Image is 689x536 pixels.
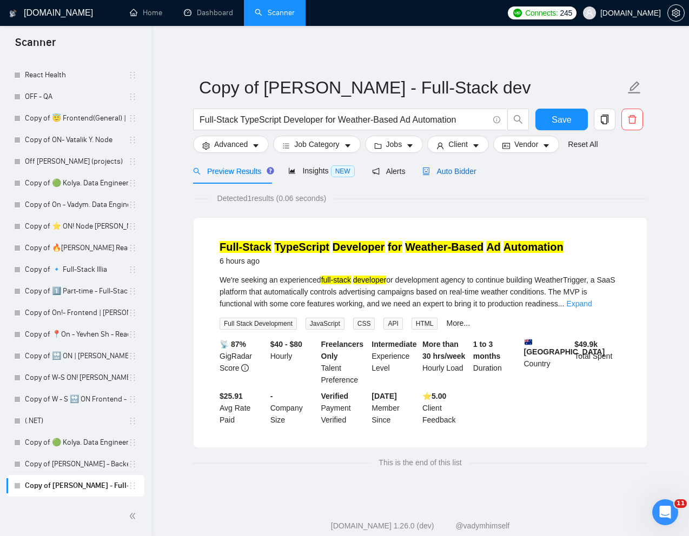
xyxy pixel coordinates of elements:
[446,319,470,327] a: More...
[252,142,260,150] span: caret-down
[594,109,615,130] button: copy
[560,7,572,19] span: 245
[268,338,319,386] div: Hourly
[128,309,137,317] span: holder
[288,167,296,175] span: area-chart
[405,241,483,253] mark: Weather-Based
[365,136,423,153] button: folderJobscaret-down
[266,166,275,176] div: Tooltip anchor
[6,216,144,237] li: Copy of ⭐️ ON! Node Ihor Andrienko
[6,259,144,280] li: Copy of 🔹 Full-Stack Illia
[652,499,678,525] iframe: Intercom live chat
[220,392,243,400] b: $25.91
[455,521,509,530] a: @vadymhimself
[422,167,430,175] span: robot
[193,136,269,153] button: settingAdvancedcaret-down
[621,109,643,130] button: delete
[270,340,302,349] b: $40 - $80
[202,142,210,150] span: setting
[25,453,128,475] a: Copy of [PERSON_NAME] - Backend
[486,241,501,253] mark: Ad
[422,392,446,400] b: ⭐️ 5.00
[288,166,354,175] span: Insights
[6,410,144,432] li: (.NET)
[674,499,687,508] span: 11
[128,244,137,252] span: holder
[568,138,598,150] a: Reset All
[422,340,465,360] b: More than 30 hrs/week
[25,151,128,172] a: Off [PERSON_NAME] (projects)
[220,254,564,267] div: 6 hours ago
[128,395,137,404] span: holder
[220,274,621,310] div: We're seeking an experienced or development agency to continue building WeatherTrigger, a SaaS pl...
[594,115,615,124] span: copy
[25,388,128,410] a: Copy of W - S 🔛 ON Frontend - [PERSON_NAME] B | React
[128,71,137,79] span: holder
[128,352,137,360] span: holder
[25,86,128,108] a: OFF - QA
[25,108,128,129] a: Copy of 😇 Frontend(General) | 25+ | [PERSON_NAME]
[193,167,201,175] span: search
[6,475,144,497] li: Copy of Kostya Zgara - Full-Stack dev
[6,324,144,345] li: Copy of 📍On - Yevhen Sh - React General
[129,511,140,521] span: double-left
[255,8,295,17] a: searchScanner
[319,338,370,386] div: Talent Preference
[353,318,375,330] span: CSS
[184,8,233,17] a: dashboardDashboard
[542,142,550,150] span: caret-down
[128,114,137,123] span: holder
[504,241,564,253] mark: Automation
[25,475,128,497] a: Copy of [PERSON_NAME] - Full-Stack dev
[586,9,593,17] span: user
[6,86,144,108] li: OFF - QA
[6,367,144,388] li: Copy of W-S ON! Vadym Tarasenko/ React Native
[524,338,605,356] b: [GEOGRAPHIC_DATA]
[331,165,355,177] span: NEW
[372,392,396,400] b: [DATE]
[471,338,522,386] div: Duration
[128,287,137,296] span: holder
[25,302,128,324] a: Copy of On!- Frontend | [PERSON_NAME]
[25,259,128,280] a: Copy of 🔹 Full-Stack Illia
[6,345,144,367] li: Copy of 🔛 ON | Ihor B | Frontend/React
[193,167,271,176] span: Preview Results
[321,276,351,284] mark: full-stack
[374,142,382,150] span: folder
[436,142,444,150] span: user
[25,280,128,302] a: Copy of 1️⃣ Part-time - Full-Stack Vitalii
[574,340,598,349] b: $ 49.9k
[420,390,471,426] div: Client Feedback
[25,345,128,367] a: Copy of 🔛 ON | [PERSON_NAME] B | Frontend/React
[333,241,385,253] mark: Developer
[383,318,402,330] span: API
[128,200,137,209] span: holder
[508,115,528,124] span: search
[319,390,370,426] div: Payment Verified
[502,142,510,150] span: idcard
[25,64,128,86] a: React Health
[128,265,137,274] span: holder
[572,338,623,386] div: Total Spent
[412,318,438,330] span: HTML
[6,388,144,410] li: Copy of W - S 🔛 ON Frontend - Ihor B | React
[6,453,144,475] li: Copy of Ihor - Backend
[386,138,402,150] span: Jobs
[372,167,380,175] span: notification
[25,237,128,259] a: Copy of 🔥[PERSON_NAME] React General
[514,138,538,150] span: Vendor
[627,81,641,95] span: edit
[270,392,273,400] b: -
[6,151,144,172] li: Off Mike (projects)
[552,113,571,126] span: Save
[128,157,137,166] span: holder
[241,364,249,372] span: info-circle
[294,138,339,150] span: Job Category
[353,276,387,284] mark: developer
[25,172,128,194] a: Copy of 🟢 Kolya. Data Engineer - General
[9,5,17,22] img: logo
[558,299,565,308] span: ...
[306,318,345,330] span: JavaScript
[220,241,564,253] a: Full-Stack TypeScript Developer for Weather-Based Ad Automation
[220,318,297,330] span: Full Stack Development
